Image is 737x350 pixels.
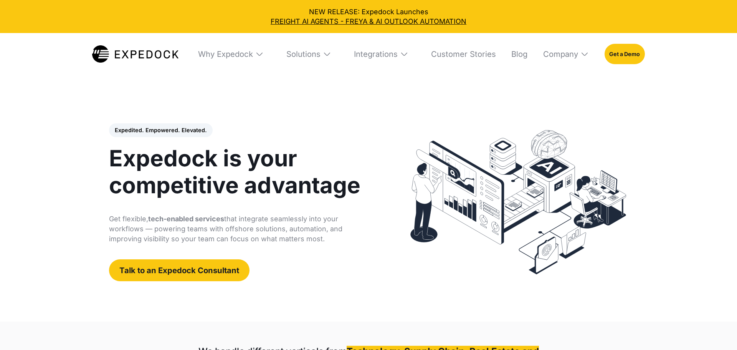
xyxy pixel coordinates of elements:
h1: Expedock is your competitive advantage [109,145,372,199]
div: Company [543,49,578,59]
a: Get a Demo [605,44,645,64]
p: Get flexible, that integrate seamlessly into your workflows — powering teams with offshore soluti... [109,214,372,244]
a: Customer Stories [424,33,496,75]
strong: tech-enabled services [148,215,224,223]
a: Talk to an Expedock Consultant [109,259,250,281]
div: NEW RELEASE: Expedock Launches [7,7,730,26]
a: Blog [504,33,527,75]
div: Solutions [286,49,321,59]
div: Why Expedock [198,49,253,59]
a: FREIGHT AI AGENTS - FREYA & AI OUTLOOK AUTOMATION [7,17,730,26]
div: Integrations [354,49,398,59]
